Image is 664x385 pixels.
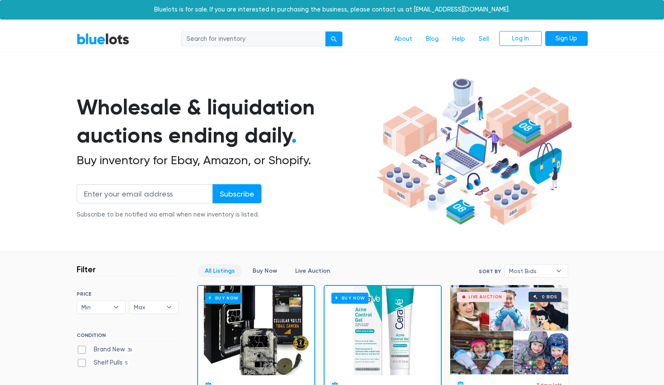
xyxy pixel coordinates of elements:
input: Subscribe [213,184,262,203]
span: Max [134,301,162,314]
a: About [388,31,419,47]
input: Search for inventory [181,31,326,47]
span: . [291,123,297,148]
a: Log In [499,31,542,46]
span: 36 [125,347,135,354]
input: Enter your email address [77,184,213,203]
h6: Buy Now [331,293,368,303]
a: Buy Now [245,264,285,277]
b: ▾ [107,301,125,314]
span: 5 [123,360,131,367]
div: Live Auction [469,295,502,299]
label: Shelf Pulls [77,358,131,368]
a: Live Auction 0 bids [450,285,568,374]
h6: CONDITION [77,332,178,342]
a: All Listings [198,264,242,277]
h6: Buy Now [205,293,242,303]
a: Sign Up [545,31,588,46]
span: Most Bids [509,265,552,277]
span: Min [81,301,109,314]
img: hero-ee84e7d0318cb26816c560f6b4441b76977f77a177738b4e94f68c95b2b83dbb.png [373,74,575,229]
label: Brand New [77,345,135,354]
a: Buy Now [198,286,314,375]
div: 0 bids [542,295,557,299]
b: ▾ [550,265,568,277]
h2: Buy inventory for Ebay, Amazon, or Shopify. [77,153,373,168]
a: Live Auction [288,264,337,277]
label: Sort By [479,268,501,275]
a: Sell [472,31,496,47]
a: Blog [419,31,446,47]
h1: Wholesale & liquidation auctions ending daily [77,93,373,150]
a: Help [446,31,472,47]
a: BlueLots [77,33,129,45]
h6: PRICE [77,291,178,297]
div: Subscribe to be notified via email when new inventory is listed. [77,210,262,220]
b: ▾ [160,301,178,314]
h3: Filter [77,264,96,274]
a: Buy Now [325,286,441,375]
